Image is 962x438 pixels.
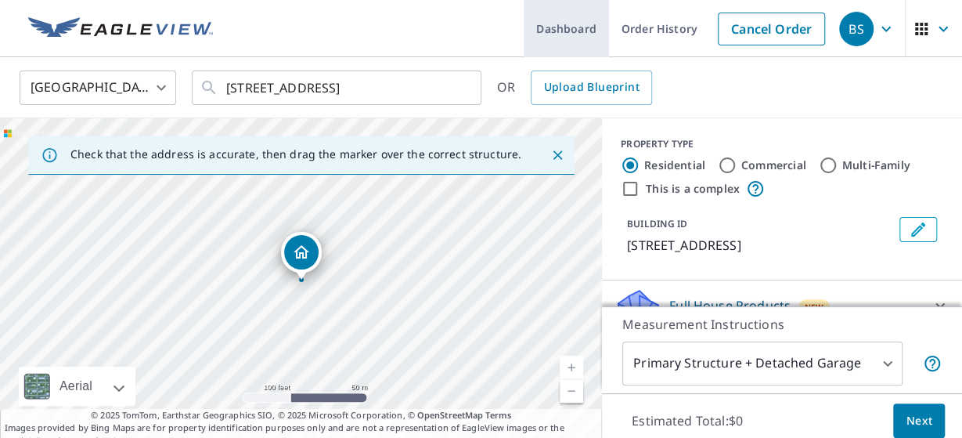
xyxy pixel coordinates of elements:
span: Your report will include the primary structure and a detached garage if one exists. [923,354,942,373]
div: OR [497,71,652,105]
span: New [805,301,824,313]
a: Terms [485,409,511,421]
input: Search by address or latitude-longitude [226,66,449,110]
div: [GEOGRAPHIC_DATA] [20,66,176,110]
a: Upload Blueprint [531,71,651,105]
button: Close [547,145,567,165]
p: [STREET_ADDRESS] [627,236,893,255]
div: Aerial [19,367,135,406]
span: © 2025 TomTom, Earthstar Geographics SIO, © 2025 Microsoft Corporation, © [91,409,511,422]
label: Multi-Family [842,157,910,173]
p: Measurement Instructions [622,315,942,334]
div: Full House ProductsNew [614,287,949,324]
div: BS [839,12,874,46]
span: Upload Blueprint [543,78,639,97]
img: EV Logo [28,17,213,41]
div: Primary Structure + Detached Garage [622,342,903,386]
p: Full House Products [669,296,791,315]
p: Check that the address is accurate, then drag the marker over the correct structure. [70,147,521,161]
a: Cancel Order [718,13,825,45]
div: Aerial [55,367,97,406]
p: Estimated Total: $0 [619,404,755,438]
span: Next [906,411,932,431]
div: PROPERTY TYPE [621,137,943,151]
div: Dropped pin, building 1, Residential property, 213 E 3rd St Cameron, TX 76520 [281,232,322,281]
button: Edit building 1 [899,217,937,242]
a: Current Level 18, Zoom Out [560,379,583,403]
label: Residential [644,157,705,173]
a: Current Level 18, Zoom In [560,356,583,379]
p: BUILDING ID [627,217,687,230]
label: Commercial [741,157,806,173]
label: This is a complex [646,181,740,197]
a: OpenStreetMap [417,409,483,421]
